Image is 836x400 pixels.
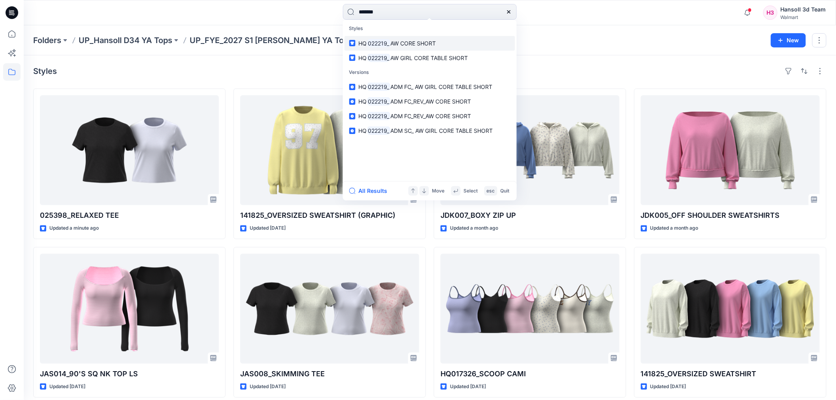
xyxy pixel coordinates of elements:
[763,6,778,20] div: H3
[40,210,219,221] p: 025398_RELAXED TEE
[345,36,515,51] a: HQ022219_AW CORE SHORT
[349,186,393,196] button: All Results
[390,113,471,119] span: ADM FC_REV_AW CORE SHORT
[367,111,391,121] mark: 022219_
[641,254,820,364] a: 141825_OVERSIZED SWEATSHIRT
[359,127,367,134] span: HQ
[501,187,510,195] p: Quit
[781,5,826,14] div: Hansoll 3d Team
[650,383,686,391] p: Updated [DATE]
[441,254,619,364] a: HQ017326_SCOOP CAMI
[345,65,515,80] p: Versions
[240,254,419,364] a: JAS008_SKIMMING TEE
[359,40,367,47] span: HQ
[359,55,367,61] span: HQ
[359,83,367,90] span: HQ
[33,66,57,76] h4: Styles
[345,123,515,138] a: HQ022219_ADM SC_ AW GIRL CORE TABLE SHORT
[40,254,219,364] a: JAS014_90'S SQ NK TOP LS
[250,224,286,232] p: Updated [DATE]
[390,40,436,47] span: AW CORE SHORT
[190,35,402,46] p: UP_FYE_2027 S1 [PERSON_NAME] YA Tops and Dresses
[49,224,99,232] p: Updated a minute ago
[240,95,419,205] a: 141825_OVERSIZED SWEATSHIRT (GRAPHIC)
[432,187,445,195] p: Move
[771,33,806,47] button: New
[781,14,826,20] div: Walmart
[641,210,820,221] p: JDK005_OFF SHOULDER SWEATSHIRTS
[390,98,471,105] span: ADM FC_REV_AW CORE SHORT
[359,98,367,105] span: HQ
[33,35,61,46] a: Folders
[464,187,478,195] p: Select
[359,113,367,119] span: HQ
[390,127,493,134] span: ADM SC_ AW GIRL CORE TABLE SHORT
[79,35,172,46] a: UP_Hansoll D34 YA Tops
[240,210,419,221] p: 141825_OVERSIZED SWEATSHIRT (GRAPHIC)
[441,95,619,205] a: JDK007_BOXY ZIP UP
[345,21,515,36] p: Styles
[641,95,820,205] a: JDK005_OFF SHOULDER SWEATSHIRTS
[240,368,419,379] p: JAS008_SKIMMING TEE
[345,109,515,123] a: HQ022219_ADM FC_REV_AW CORE SHORT
[441,368,619,379] p: HQ017326_SCOOP CAMI
[40,368,219,379] p: JAS014_90'S SQ NK TOP LS
[49,383,85,391] p: Updated [DATE]
[367,53,391,62] mark: 022219_
[367,82,391,91] mark: 022219_
[450,383,486,391] p: Updated [DATE]
[487,187,495,195] p: esc
[441,210,619,221] p: JDK007_BOXY ZIP UP
[450,224,498,232] p: Updated a month ago
[641,368,820,379] p: 141825_OVERSIZED SWEATSHIRT
[367,126,391,135] mark: 022219_
[390,55,468,61] span: AW GIRL CORE TABLE SHORT
[250,383,286,391] p: Updated [DATE]
[40,95,219,205] a: 025398_RELAXED TEE
[650,224,699,232] p: Updated a month ago
[345,94,515,109] a: HQ022219_ADM FC_REV_AW CORE SHORT
[367,39,391,48] mark: 022219_
[345,79,515,94] a: HQ022219_ADM FC_ AW GIRL CORE TABLE SHORT
[345,51,515,65] a: HQ022219_AW GIRL CORE TABLE SHORT
[367,97,391,106] mark: 022219_
[390,83,492,90] span: ADM FC_ AW GIRL CORE TABLE SHORT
